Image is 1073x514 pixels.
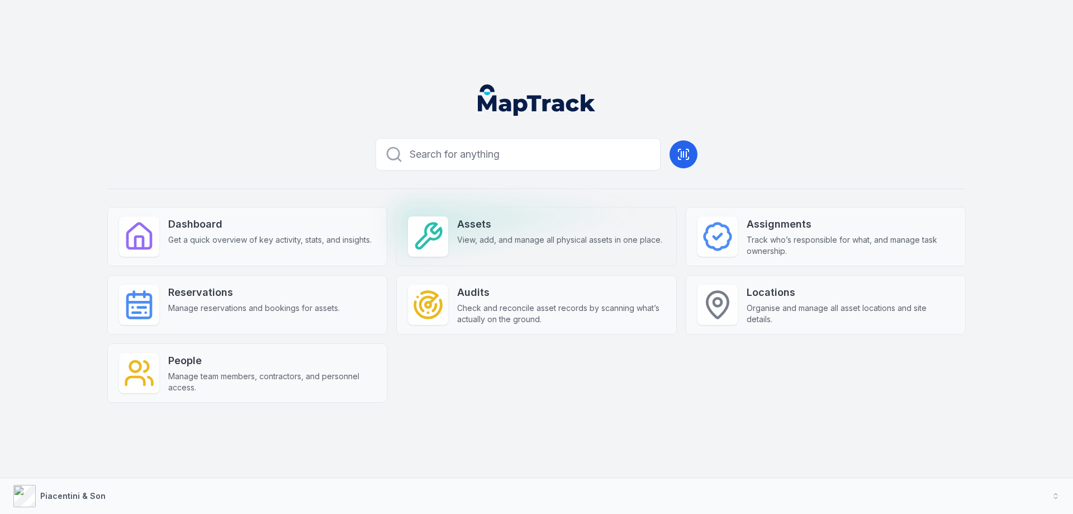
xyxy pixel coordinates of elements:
span: Get a quick overview of key activity, stats, and insights. [168,234,372,246]
span: Check and reconcile asset records by scanning what’s actually on the ground. [457,303,664,325]
nav: Global [460,84,613,116]
span: View, add, and manage all physical assets in one place. [457,234,662,246]
a: AuditsCheck and reconcile asset records by scanning what’s actually on the ground. [396,275,676,334]
span: Manage reservations and bookings for assets. [168,303,340,314]
strong: Assets [457,216,662,232]
span: Track who’s responsible for what, and manage task ownership. [747,234,954,257]
strong: Locations [747,285,954,300]
a: ReservationsManage reservations and bookings for assets. [107,275,387,334]
span: Organise and manage all asset locations and site details. [747,303,954,325]
strong: People [168,353,376,369]
a: LocationsOrganise and manage all asset locations and site details. [686,275,966,334]
a: PeopleManage team members, contractors, and personnel access. [107,343,387,403]
span: Manage team members, contractors, and personnel access. [168,371,376,393]
strong: Assignments [747,216,954,232]
strong: Reservations [168,285,340,300]
strong: Dashboard [168,216,372,232]
button: Search for anything [376,138,661,171]
a: AssignmentsTrack who’s responsible for what, and manage task ownership. [686,207,966,266]
strong: Piacentini & Son [40,491,106,501]
span: Search for anything [410,147,500,162]
a: DashboardGet a quick overview of key activity, stats, and insights. [107,207,387,266]
a: AssetsView, add, and manage all physical assets in one place. [396,207,676,266]
strong: Audits [457,285,664,300]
